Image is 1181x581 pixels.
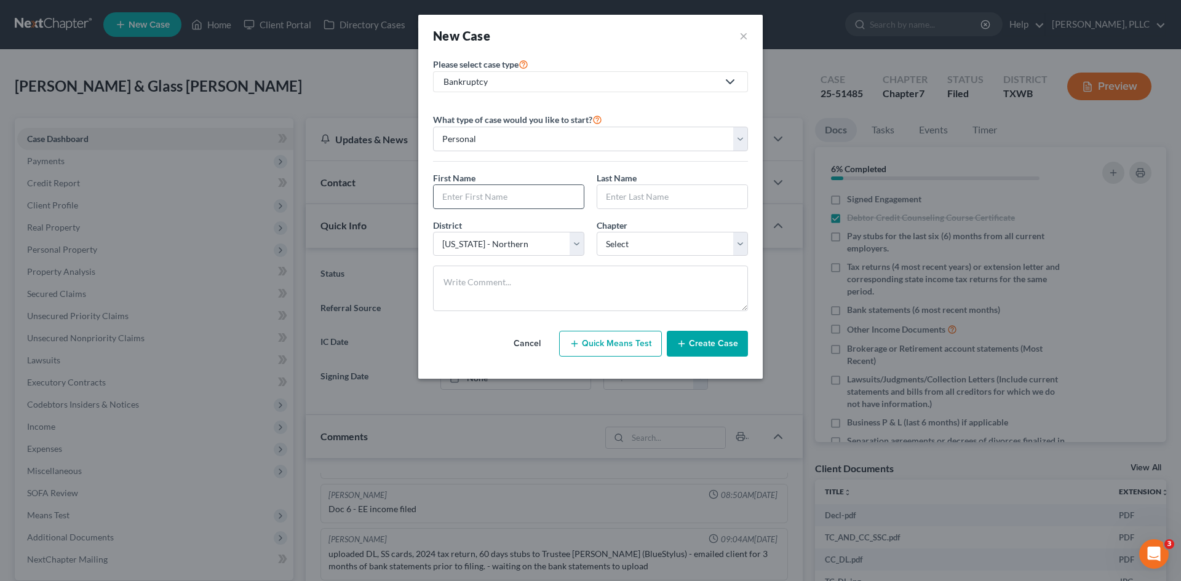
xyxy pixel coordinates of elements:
[1139,539,1169,569] iframe: Intercom live chat
[433,112,602,127] label: What type of case would you like to start?
[597,220,627,231] span: Chapter
[500,331,554,356] button: Cancel
[433,59,519,69] span: Please select case type
[667,331,748,357] button: Create Case
[559,331,662,357] button: Quick Means Test
[739,27,748,44] button: ×
[433,28,490,43] strong: New Case
[597,173,637,183] span: Last Name
[434,185,584,208] input: Enter First Name
[443,76,718,88] div: Bankruptcy
[597,185,747,208] input: Enter Last Name
[433,220,462,231] span: District
[1164,539,1174,549] span: 3
[433,173,475,183] span: First Name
